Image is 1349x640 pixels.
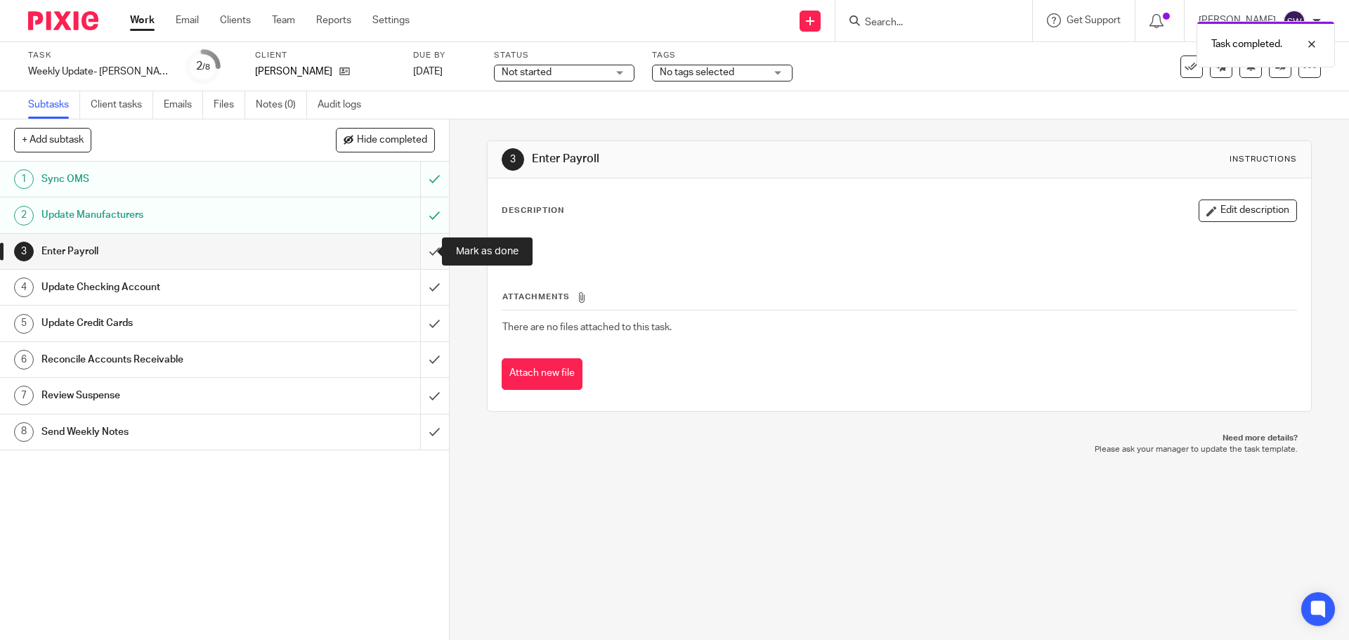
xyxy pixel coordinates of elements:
[336,128,435,152] button: Hide completed
[14,128,91,152] button: + Add subtask
[196,58,210,74] div: 2
[256,91,307,119] a: Notes (0)
[130,13,155,27] a: Work
[14,422,34,442] div: 8
[502,148,524,171] div: 3
[372,13,410,27] a: Settings
[28,91,80,119] a: Subtasks
[357,135,427,146] span: Hide completed
[501,444,1297,455] p: Please ask your manager to update the task template.
[14,350,34,370] div: 6
[316,13,351,27] a: Reports
[41,385,285,406] h1: Review Suspense
[652,50,793,61] label: Tags
[28,11,98,30] img: Pixie
[502,67,552,77] span: Not started
[220,13,251,27] a: Clients
[1283,10,1305,32] img: svg%3E
[660,67,734,77] span: No tags selected
[502,205,564,216] p: Description
[501,433,1297,444] p: Need more details?
[502,358,582,390] button: Attach new file
[41,204,285,226] h1: Update Manufacturers
[413,67,443,77] span: [DATE]
[502,322,672,332] span: There are no files attached to this task.
[413,50,476,61] label: Due by
[28,65,169,79] div: Weekly Update- Cantera-Moore
[14,169,34,189] div: 1
[318,91,372,119] a: Audit logs
[214,91,245,119] a: Files
[502,293,570,301] span: Attachments
[14,206,34,226] div: 2
[255,65,332,79] p: [PERSON_NAME]
[164,91,203,119] a: Emails
[532,152,930,166] h1: Enter Payroll
[41,277,285,298] h1: Update Checking Account
[14,242,34,261] div: 3
[494,50,634,61] label: Status
[28,50,169,61] label: Task
[41,169,285,190] h1: Sync OMS
[1199,200,1297,222] button: Edit description
[202,63,210,71] small: /8
[14,277,34,297] div: 4
[41,313,285,334] h1: Update Credit Cards
[41,241,285,262] h1: Enter Payroll
[28,65,169,79] div: Weekly Update- [PERSON_NAME]
[272,13,295,27] a: Team
[41,349,285,370] h1: Reconcile Accounts Receivable
[41,422,285,443] h1: Send Weekly Notes
[91,91,153,119] a: Client tasks
[1230,154,1297,165] div: Instructions
[255,50,396,61] label: Client
[176,13,199,27] a: Email
[1211,37,1282,51] p: Task completed.
[14,314,34,334] div: 5
[14,386,34,405] div: 7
